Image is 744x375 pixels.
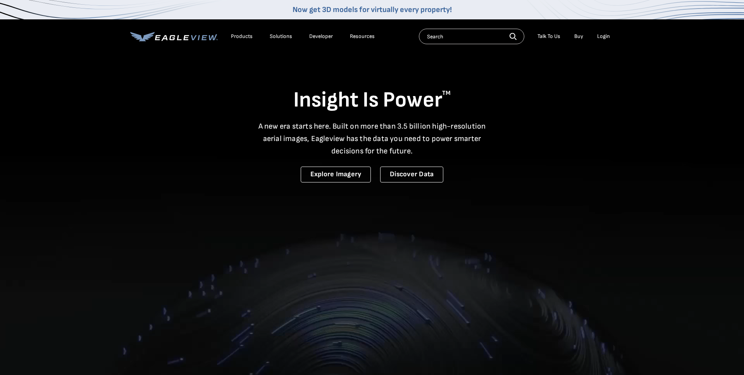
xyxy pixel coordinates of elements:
[301,167,371,182] a: Explore Imagery
[270,33,292,40] div: Solutions
[442,89,451,97] sup: TM
[574,33,583,40] a: Buy
[419,29,524,44] input: Search
[293,5,452,14] a: Now get 3D models for virtually every property!
[350,33,375,40] div: Resources
[253,120,491,157] p: A new era starts here. Built on more than 3.5 billion high-resolution aerial images, Eagleview ha...
[537,33,560,40] div: Talk To Us
[309,33,333,40] a: Developer
[380,167,443,182] a: Discover Data
[597,33,610,40] div: Login
[231,33,253,40] div: Products
[130,87,614,114] h1: Insight Is Power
